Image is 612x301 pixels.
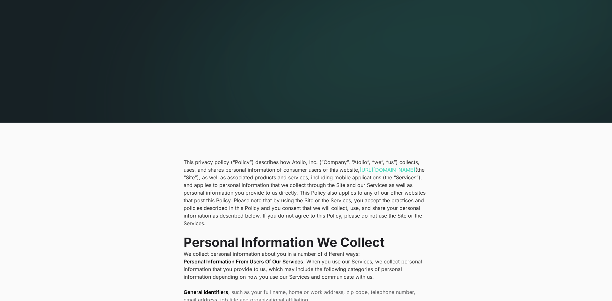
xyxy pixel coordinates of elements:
p: This privacy policy (“Policy”) describes how Atolio, Inc. (“Company”, “Atolio”, “we”, “us”) colle... [184,158,428,227]
p: . When you use our Services, we collect personal information that you provide to us, which may in... [184,258,428,281]
strong: General identifiers [184,289,228,295]
p: We collect personal information about you in a number of different ways: [184,250,428,258]
p: ‍ [184,227,428,235]
h2: Personal Information We Collect [184,235,428,250]
strong: Personal Information From Users Of Our Services [184,258,303,265]
a: [URL][DOMAIN_NAME] [360,167,415,173]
